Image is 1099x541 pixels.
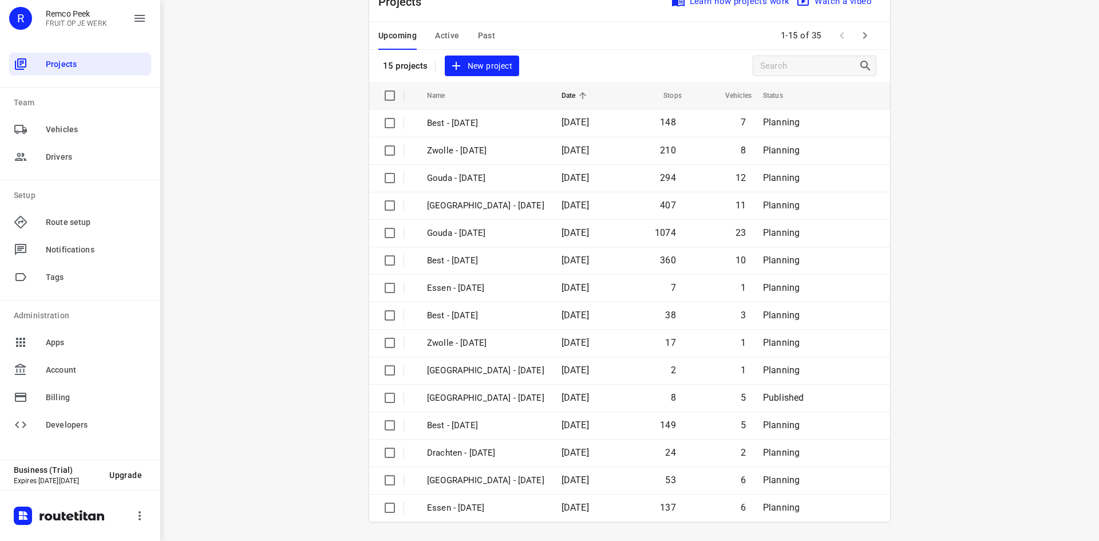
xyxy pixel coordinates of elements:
span: [DATE] [562,255,589,266]
span: 1 [741,365,746,376]
span: 149 [660,420,676,431]
span: 5 [741,420,746,431]
span: 294 [660,172,676,183]
span: 17 [665,337,675,348]
div: Route setup [9,211,151,234]
p: Best - Friday [427,309,544,322]
span: 7 [671,282,676,293]
p: Remco Peek [46,9,107,18]
span: 407 [660,200,676,211]
span: [DATE] [562,475,589,485]
p: Zwolle - Thursday [427,199,544,212]
span: Stops [649,89,682,102]
span: 360 [660,255,676,266]
span: Vehicles [710,89,752,102]
span: Vehicles [46,124,147,136]
span: 5 [741,392,746,403]
p: Essen - Friday [427,282,544,295]
span: Tags [46,271,147,283]
span: Published [763,392,804,403]
p: Gouda - Friday [427,172,544,185]
span: 1-15 of 35 [776,23,826,48]
span: Name [427,89,460,102]
span: [DATE] [562,447,589,458]
span: Planning [763,227,800,238]
span: [DATE] [562,337,589,348]
span: 1 [741,337,746,348]
p: Team [14,97,151,109]
p: Gouda - Thursday [427,227,544,240]
button: New project [445,56,519,77]
span: 6 [741,502,746,513]
p: Expires [DATE][DATE] [14,477,100,485]
span: Active [435,29,459,43]
span: 3 [741,310,746,321]
span: 1 [741,282,746,293]
span: [DATE] [562,117,589,128]
span: [DATE] [562,502,589,513]
p: Gemeente Rotterdam - Thursday [427,392,544,405]
span: Previous Page [831,24,853,47]
span: 137 [660,502,676,513]
span: [DATE] [562,200,589,211]
span: [DATE] [562,227,589,238]
span: 2 [671,365,676,376]
span: 6 [741,475,746,485]
span: 1074 [655,227,676,238]
div: Account [9,358,151,381]
span: Planning [763,365,800,376]
div: Developers [9,413,151,436]
span: [DATE] [562,172,589,183]
span: Upcoming [378,29,417,43]
span: 11 [736,200,746,211]
p: Essen - Wednesday [427,501,544,515]
span: 148 [660,117,676,128]
span: 38 [665,310,675,321]
span: Planning [763,502,800,513]
span: Route setup [46,216,147,228]
div: Drivers [9,145,151,168]
span: Planning [763,172,800,183]
span: Planning [763,447,800,458]
span: Planning [763,255,800,266]
p: Antwerpen - Wednesday [427,474,544,487]
p: FRUIT OP JE WERK [46,19,107,27]
span: [DATE] [562,365,589,376]
span: Planning [763,420,800,431]
button: Upgrade [100,465,151,485]
span: Planning [763,310,800,321]
span: [DATE] [562,392,589,403]
p: Best - Thursday [427,419,544,432]
span: 10 [736,255,746,266]
p: Setup [14,189,151,202]
span: 8 [671,392,676,403]
span: Planning [763,475,800,485]
div: Tags [9,266,151,289]
p: Business (Trial) [14,465,100,475]
span: [DATE] [562,420,589,431]
p: Zwolle - Friday [427,337,544,350]
span: Billing [46,392,147,404]
span: [DATE] [562,145,589,156]
p: Best - Thursday [427,254,544,267]
span: Upgrade [109,471,142,480]
span: Planning [763,117,800,128]
span: 24 [665,447,675,458]
span: Account [46,364,147,376]
span: Planning [763,145,800,156]
div: Billing [9,386,151,409]
span: 53 [665,475,675,485]
span: 7 [741,117,746,128]
span: 8 [741,145,746,156]
div: R [9,7,32,30]
p: Antwerpen - Thursday [427,364,544,377]
div: Notifications [9,238,151,261]
p: Drachten - Thursday [427,447,544,460]
div: Projects [9,53,151,76]
p: Zwolle - Friday [427,144,544,157]
span: 12 [736,172,746,183]
div: Search [859,59,876,73]
span: 2 [741,447,746,458]
p: Best - Friday [427,117,544,130]
p: Administration [14,310,151,322]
